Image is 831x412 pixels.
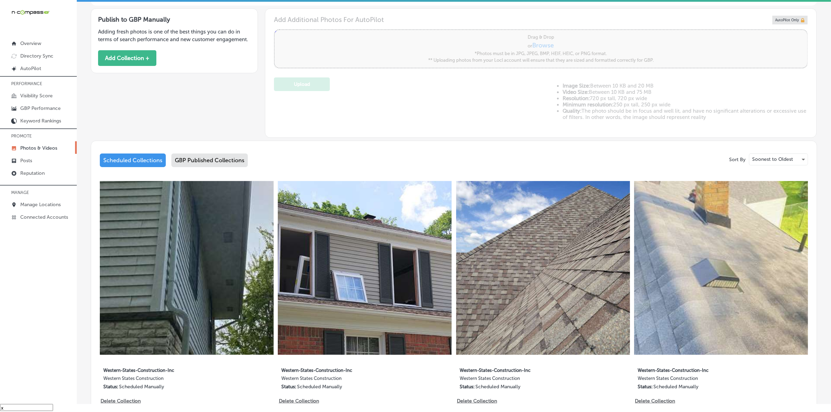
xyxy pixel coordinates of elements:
label: Western States Construction [638,376,762,384]
div: Scheduled Collections [100,153,166,167]
p: Photos & Videos [20,145,57,151]
img: Collection thumbnail [634,181,808,355]
label: Western States Construction [281,376,406,384]
p: Status: [103,384,118,390]
label: Western States Construction [460,376,584,384]
h3: Publish to GBP Manually [98,16,251,23]
p: Delete Collection [101,398,140,404]
p: Status: [638,384,653,390]
p: Scheduled Manually [475,384,520,390]
img: Collection thumbnail [456,181,630,355]
p: Manage Locations [20,202,61,208]
label: Western-States-Construction-Inc [460,364,584,376]
p: Sort By [729,157,745,163]
p: Posts [20,158,32,164]
p: Delete Collection [457,398,496,404]
p: Adding fresh photos is one of the best things you can do in terms of search performance and new c... [98,28,251,43]
label: Western States Construction [103,376,228,384]
p: Keyword Rankings [20,118,61,124]
p: GBP Performance [20,105,61,111]
p: Overview [20,40,41,46]
label: Western-States-Construction-Inc [638,364,762,376]
p: Status: [281,384,296,390]
p: Scheduled Manually [297,384,342,390]
p: Soonest to Oldest [752,156,793,163]
p: Status: [460,384,475,390]
p: Visibility Score [20,93,53,99]
p: AutoPilot [20,66,41,72]
p: Scheduled Manually [653,384,698,390]
p: Connected Accounts [20,214,68,220]
div: GBP Published Collections [171,153,248,167]
img: 660ab0bf-5cc7-4cb8-ba1c-48b5ae0f18e60NCTV_CLogo_TV_Black_-500x88.png [11,9,50,16]
p: Reputation [20,170,45,176]
p: Scheduled Manually [119,384,164,390]
button: Add Collection + [98,50,156,66]
img: Collection thumbnail [100,181,274,355]
p: Delete Collection [635,398,675,404]
p: Directory Sync [20,53,53,59]
label: Western-States-Construction-Inc [281,364,406,376]
label: Western-States-Construction-Inc [103,364,228,376]
div: Soonest to Oldest [749,154,808,165]
img: Collection thumbnail [278,181,452,355]
p: Delete Collection [279,398,318,404]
